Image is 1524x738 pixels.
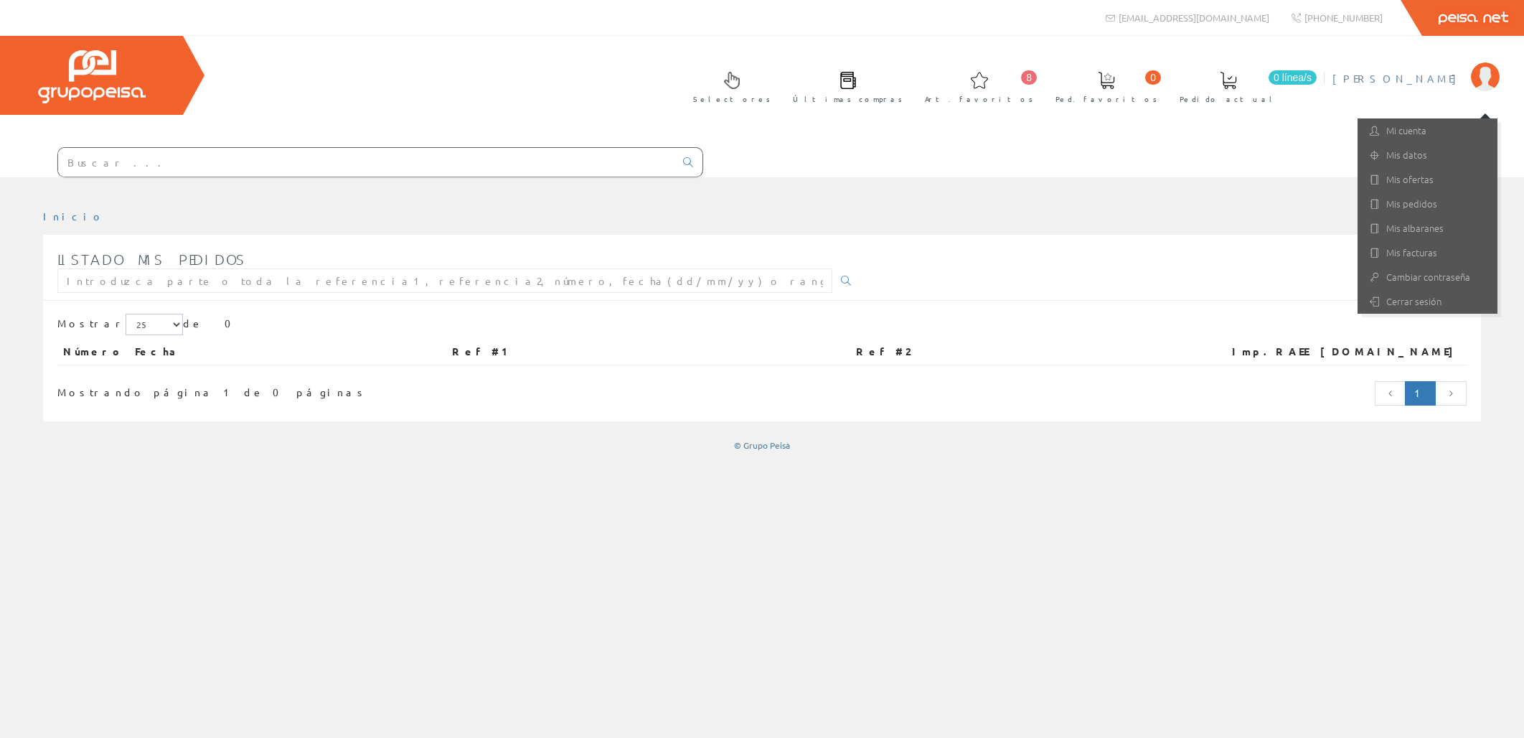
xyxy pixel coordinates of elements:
[126,314,183,335] select: Mostrar
[57,339,129,365] th: Número
[1358,167,1497,192] a: Mis ofertas
[1207,339,1314,365] th: Imp.RAEE
[1375,381,1406,406] a: Página anterior
[1358,240,1497,265] a: Mis facturas
[1358,118,1497,143] a: Mi cuenta
[1358,216,1497,240] a: Mis albaranes
[1358,289,1497,314] a: Cerrar sesión
[57,268,832,293] input: Introduzca parte o toda la referencia1, referencia2, número, fecha(dd/mm/yy) o rango de fechas(dd...
[57,314,1467,339] div: de 0
[1145,70,1161,85] span: 0
[911,60,1040,112] a: 8 Art. favoritos
[1119,11,1269,24] span: [EMAIL_ADDRESS][DOMAIN_NAME]
[1314,339,1467,365] th: [DOMAIN_NAME]
[38,50,146,103] img: Grupo Peisa
[1180,92,1277,106] span: Pedido actual
[793,92,903,106] span: Últimas compras
[693,92,771,106] span: Selectores
[43,210,104,223] a: Inicio
[58,148,674,177] input: Buscar ...
[43,439,1481,452] div: © Grupo Peisa
[57,314,183,335] label: Mostrar
[779,60,910,112] a: Últimas compras
[1332,71,1464,85] span: [PERSON_NAME]
[679,60,778,112] a: Selectores
[446,339,850,365] th: Ref #1
[1304,11,1383,24] span: [PHONE_NUMBER]
[1435,381,1467,406] a: Página siguiente
[57,251,246,268] span: Listado mis pedidos
[57,380,632,400] div: Mostrando página 1 de 0 páginas
[129,339,446,365] th: Fecha
[1055,92,1157,106] span: Ped. favoritos
[1358,192,1497,216] a: Mis pedidos
[925,92,1033,106] span: Art. favoritos
[1405,381,1436,406] a: Página actual
[1269,70,1317,85] span: 0 línea/s
[1332,60,1500,73] a: [PERSON_NAME]
[1358,143,1497,167] a: Mis datos
[1358,265,1497,289] a: Cambiar contraseña
[850,339,1207,365] th: Ref #2
[1021,70,1037,85] span: 8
